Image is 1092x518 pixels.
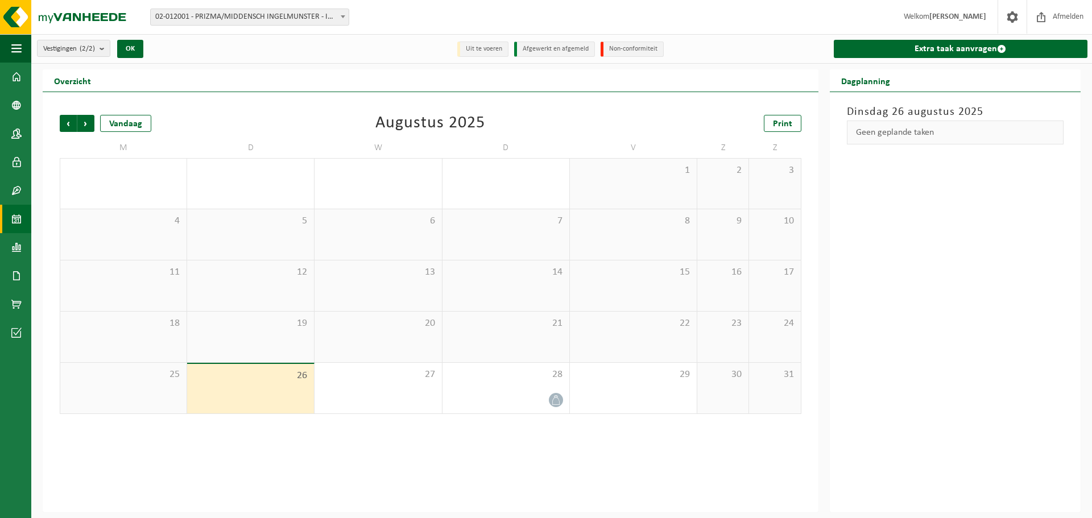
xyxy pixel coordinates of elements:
[576,164,691,177] span: 1
[315,138,442,158] td: W
[514,42,595,57] li: Afgewerkt en afgemeld
[764,115,801,132] a: Print
[448,317,564,330] span: 21
[320,215,436,227] span: 6
[830,69,901,92] h2: Dagplanning
[320,368,436,381] span: 27
[117,40,143,58] button: OK
[448,368,564,381] span: 28
[834,40,1087,58] a: Extra taak aanvragen
[703,368,743,381] span: 30
[150,9,349,26] span: 02-012001 - PRIZMA/MIDDENSCH INGELMUNSTER - INGELMUNSTER
[66,215,181,227] span: 4
[703,317,743,330] span: 23
[703,215,743,227] span: 9
[576,368,691,381] span: 29
[193,317,308,330] span: 19
[755,164,795,177] span: 3
[755,266,795,279] span: 17
[929,13,986,21] strong: [PERSON_NAME]
[697,138,749,158] td: Z
[749,138,801,158] td: Z
[448,215,564,227] span: 7
[320,317,436,330] span: 20
[703,164,743,177] span: 2
[60,115,77,132] span: Vorige
[66,368,181,381] span: 25
[570,138,697,158] td: V
[66,317,181,330] span: 18
[100,115,151,132] div: Vandaag
[448,266,564,279] span: 14
[37,40,110,57] button: Vestigingen(2/2)
[375,115,485,132] div: Augustus 2025
[43,40,95,57] span: Vestigingen
[755,368,795,381] span: 31
[601,42,664,57] li: Non-conformiteit
[847,103,1064,121] h3: Dinsdag 26 augustus 2025
[151,9,349,25] span: 02-012001 - PRIZMA/MIDDENSCH INGELMUNSTER - INGELMUNSTER
[193,215,308,227] span: 5
[755,215,795,227] span: 10
[576,215,691,227] span: 8
[43,69,102,92] h2: Overzicht
[77,115,94,132] span: Volgende
[755,317,795,330] span: 24
[442,138,570,158] td: D
[66,266,181,279] span: 11
[576,266,691,279] span: 15
[703,266,743,279] span: 16
[576,317,691,330] span: 22
[457,42,508,57] li: Uit te voeren
[187,138,315,158] td: D
[320,266,436,279] span: 13
[80,45,95,52] count: (2/2)
[60,138,187,158] td: M
[193,370,308,382] span: 26
[847,121,1064,144] div: Geen geplande taken
[773,119,792,129] span: Print
[193,266,308,279] span: 12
